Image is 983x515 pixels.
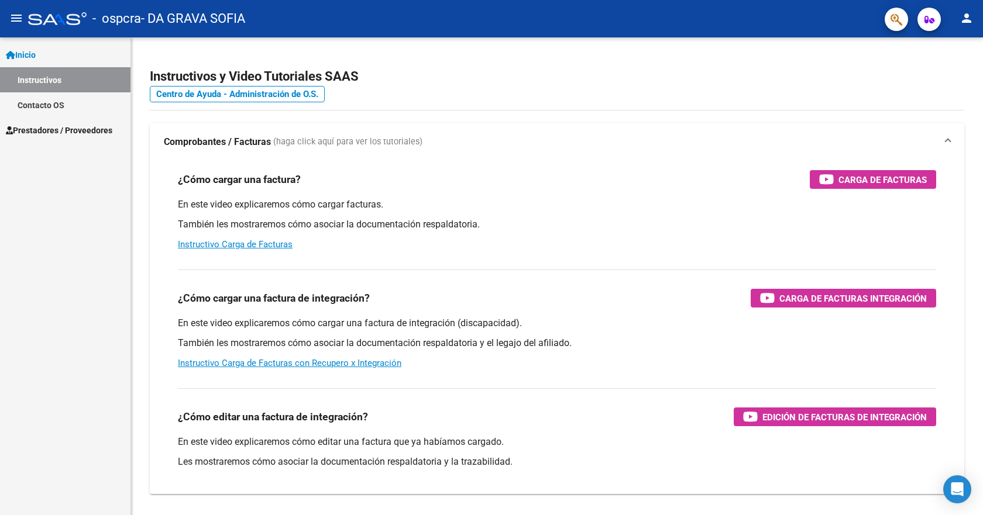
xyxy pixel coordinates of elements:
[178,317,936,330] p: En este video explicaremos cómo cargar una factura de integración (discapacidad).
[960,11,974,25] mat-icon: person
[762,410,927,424] span: Edición de Facturas de integración
[178,358,401,368] a: Instructivo Carga de Facturas con Recupero x Integración
[779,291,927,306] span: Carga de Facturas Integración
[150,123,964,161] mat-expansion-panel-header: Comprobantes / Facturas (haga click aquí para ver los tutoriales)
[943,475,971,503] div: Open Intercom Messenger
[141,6,245,32] span: - DA GRAVA SOFIA
[178,455,936,468] p: Les mostraremos cómo asociar la documentación respaldatoria y la trazabilidad.
[178,290,370,306] h3: ¿Cómo cargar una factura de integración?
[6,124,112,137] span: Prestadores / Proveedores
[150,86,325,102] a: Centro de Ayuda - Administración de O.S.
[178,435,936,448] p: En este video explicaremos cómo editar una factura que ya habíamos cargado.
[178,198,936,211] p: En este video explicaremos cómo cargar facturas.
[734,407,936,426] button: Edición de Facturas de integración
[164,136,271,148] strong: Comprobantes / Facturas
[178,239,293,250] a: Instructivo Carga de Facturas
[150,65,964,88] h2: Instructivos y Video Tutoriales SAAS
[9,11,23,25] mat-icon: menu
[838,172,927,187] span: Carga de Facturas
[178,337,936,350] p: También les mostraremos cómo asociar la documentación respaldatoria y el legajo del afiliado.
[273,136,422,148] span: (haga click aquí para ver los tutoriales)
[92,6,141,32] span: - ospcra
[751,289,936,307] button: Carga de Facturas Integración
[810,170,936,189] button: Carga de Facturas
[178,218,936,231] p: También les mostraremos cómo asociar la documentación respaldatoria.
[178,171,301,188] h3: ¿Cómo cargar una factura?
[150,161,964,494] div: Comprobantes / Facturas (haga click aquí para ver los tutoriales)
[178,409,368,425] h3: ¿Cómo editar una factura de integración?
[6,49,36,61] span: Inicio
